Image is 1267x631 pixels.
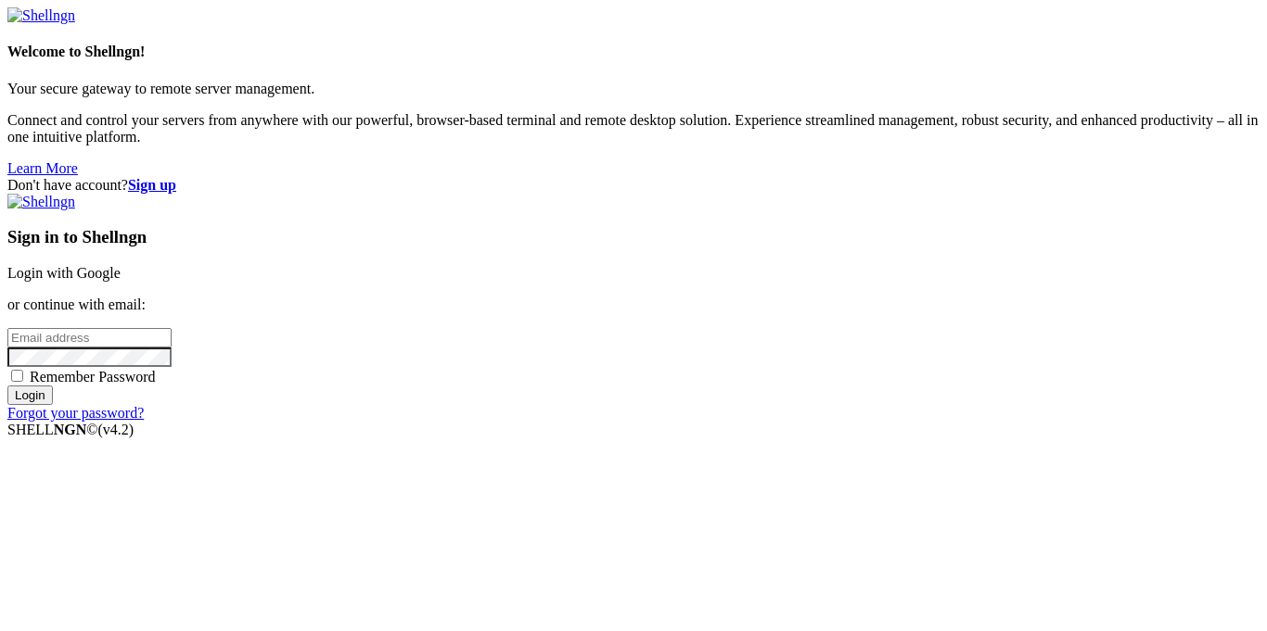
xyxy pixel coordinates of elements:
[11,370,23,382] input: Remember Password
[7,405,144,421] a: Forgot your password?
[7,227,1260,247] h3: Sign in to Shellngn
[98,422,134,437] span: 4.2.0
[7,112,1260,145] p: Connect and control your servers from anywhere with our powerful, browser-based terminal and remo...
[7,7,75,24] img: Shellngn
[30,369,156,385] span: Remember Password
[54,422,87,437] b: NGN
[7,422,134,437] span: SHELL ©
[7,328,172,347] input: Email address
[7,44,1260,60] h4: Welcome to Shellngn!
[7,81,1260,97] p: Your secure gateway to remote server management.
[7,265,121,281] a: Login with Google
[7,194,75,210] img: Shellngn
[7,385,53,405] input: Login
[7,177,1260,194] div: Don't have account?
[7,297,1260,313] p: or continue with email:
[7,160,78,176] a: Learn More
[128,177,176,193] a: Sign up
